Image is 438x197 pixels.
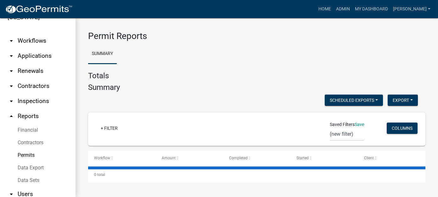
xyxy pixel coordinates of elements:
h3: Permit Reports [88,31,425,41]
datatable-header-cell: Completed [223,151,290,166]
button: Scheduled Exports [325,95,383,106]
i: arrow_drop_down [8,82,15,90]
h4: Totals [88,71,425,80]
i: arrow_drop_down [8,37,15,45]
datatable-header-cell: Workflow [88,151,155,166]
div: 0 total [88,167,425,183]
span: Saved Filters [330,121,355,128]
a: Save [355,122,364,127]
a: My Dashboard [352,3,390,15]
i: arrow_drop_up [8,112,15,120]
a: [PERSON_NAME] [390,3,433,15]
i: arrow_drop_down [8,52,15,60]
span: Amount [162,156,176,160]
button: Columns [387,123,418,134]
a: Home [316,3,334,15]
h4: Summary [88,83,120,92]
span: Completed [229,156,248,160]
span: Workflow [94,156,110,160]
span: Client [364,156,374,160]
i: arrow_drop_down [8,67,15,75]
span: Started [296,156,309,160]
button: Export [388,95,418,106]
datatable-header-cell: Amount [155,151,223,166]
datatable-header-cell: Client [358,151,425,166]
a: Summary [88,44,117,64]
i: arrow_drop_down [8,97,15,105]
a: + Filter [96,123,123,134]
a: Admin [334,3,352,15]
datatable-header-cell: Started [290,151,358,166]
